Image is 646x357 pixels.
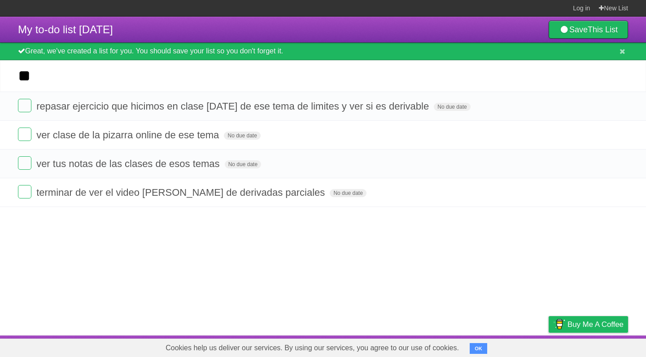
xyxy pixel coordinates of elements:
a: Developers [459,338,495,355]
label: Done [18,156,31,170]
span: No due date [224,132,260,140]
span: Cookies help us deliver our services. By using our services, you agree to our use of cookies. [157,339,468,357]
a: Privacy [537,338,560,355]
span: ver clase de la pizarra online de ese tema [36,129,221,141]
a: About [429,338,448,355]
a: Buy me a coffee [549,316,628,333]
button: OK [470,343,487,354]
a: Suggest a feature [572,338,628,355]
label: Done [18,185,31,198]
img: Buy me a coffee [553,317,565,332]
span: No due date [434,103,470,111]
a: SaveThis List [549,21,628,39]
b: This List [588,25,618,34]
span: terminar de ver el video [PERSON_NAME] de derivadas parciales [36,187,327,198]
a: Terms [506,338,526,355]
label: Done [18,128,31,141]
span: No due date [330,189,366,197]
label: Done [18,99,31,112]
span: Buy me a coffee [567,317,624,332]
span: repasar ejercicio que hicimos en clase [DATE] de ese tema de limites y ver si es derivable [36,101,431,112]
span: My to-do list [DATE] [18,23,113,35]
span: No due date [225,160,261,168]
span: ver tus notas de las clases de esos temas [36,158,222,169]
